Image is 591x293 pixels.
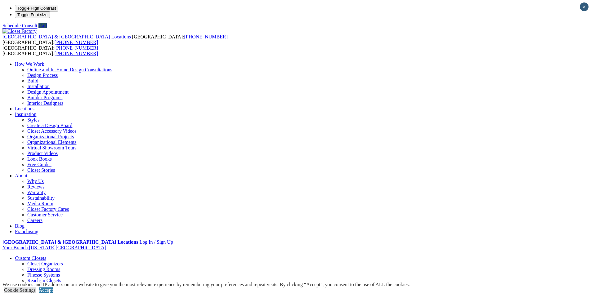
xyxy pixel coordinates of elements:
span: Your Branch [2,245,28,250]
span: [GEOGRAPHIC_DATA] & [GEOGRAPHIC_DATA] Locations [2,34,131,39]
a: Inspiration [15,112,36,117]
a: Schedule Consult [2,23,37,28]
a: Why Us [27,179,44,184]
button: Toggle Font size [15,11,50,18]
a: Warranty [27,190,46,195]
a: Online and In-Home Design Consultations [27,67,112,72]
a: Installation [27,84,50,89]
a: Closet Accessory Videos [27,128,77,134]
a: Customer Service [27,212,63,217]
a: Dressing Rooms [27,267,60,272]
span: [GEOGRAPHIC_DATA]: [GEOGRAPHIC_DATA]: [2,45,98,56]
a: Builder Programs [27,95,62,100]
a: Create a Design Board [27,123,72,128]
a: Your Branch [US_STATE][GEOGRAPHIC_DATA] [2,245,106,250]
a: Styles [27,117,39,122]
a: Design Appointment [27,89,69,95]
a: [PHONE_NUMBER] [55,45,98,51]
button: Close [580,2,589,11]
img: Closet Factory [2,29,37,34]
a: Locations [15,106,34,111]
a: Log In / Sign Up [139,239,173,245]
a: Franchising [15,229,38,234]
a: Finesse Systems [27,272,60,277]
a: Blog [15,223,25,229]
a: Accept [39,287,53,293]
a: Design Process [27,73,58,78]
a: Careers [27,218,43,223]
a: Interior Designers [27,100,63,106]
a: Look Books [27,156,52,162]
a: Closet Factory Cares [27,206,69,212]
a: Media Room [27,201,53,206]
a: Custom Closets [15,255,46,261]
a: Free Guides [27,162,51,167]
a: Closet Organizers [27,261,63,266]
a: [GEOGRAPHIC_DATA] & [GEOGRAPHIC_DATA] Locations [2,239,138,245]
span: Toggle Font size [17,12,47,17]
a: Sustainability [27,195,55,201]
a: [GEOGRAPHIC_DATA] & [GEOGRAPHIC_DATA] Locations [2,34,132,39]
a: How We Work [15,61,44,67]
a: Reach-in Closets [27,278,61,283]
a: [PHONE_NUMBER] [184,34,227,39]
a: Build [27,78,38,83]
span: [GEOGRAPHIC_DATA]: [GEOGRAPHIC_DATA]: [2,34,228,45]
a: Virtual Showroom Tours [27,145,77,150]
a: Call [38,23,47,28]
a: About [15,173,27,178]
a: [PHONE_NUMBER] [55,40,98,45]
a: Closet Stories [27,167,55,173]
span: Toggle High Contrast [17,6,56,11]
a: Organizational Projects [27,134,74,139]
a: [PHONE_NUMBER] [55,51,98,56]
button: Toggle High Contrast [15,5,58,11]
div: We use cookies and IP address on our website to give you the most relevant experience by remember... [2,282,410,287]
a: Organizational Elements [27,140,76,145]
a: Cookie Settings [4,287,36,293]
span: [US_STATE][GEOGRAPHIC_DATA] [29,245,106,250]
a: Reviews [27,184,44,189]
a: Product Videos [27,151,58,156]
